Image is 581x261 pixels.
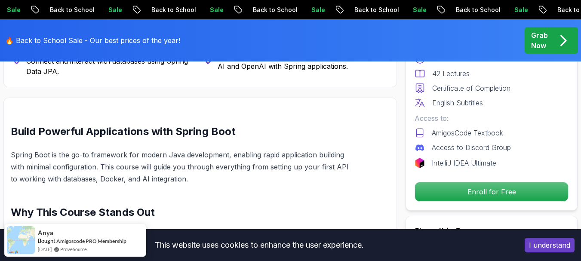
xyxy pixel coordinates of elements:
[243,6,301,14] p: Back to School
[60,246,87,253] a: ProveSource
[415,225,569,237] h2: Share this Course
[432,68,470,79] p: 42 Lectures
[7,226,35,254] img: provesource social proof notification image
[11,206,352,219] h2: Why This Course Stands Out
[200,6,227,14] p: Sale
[525,238,575,252] button: Accept cookies
[432,98,483,108] p: English Subtitles
[344,6,403,14] p: Back to School
[5,35,180,46] p: 🔥 Back to School Sale - Our best prices of the year!
[432,142,511,153] p: Access to Discord Group
[432,83,510,93] p: Certificate of Completion
[38,246,52,253] span: [DATE]
[141,6,200,14] p: Back to School
[415,158,425,168] img: jetbrains logo
[432,158,496,168] p: IntelliJ IDEA Ultimate
[415,113,569,123] p: Access to:
[98,6,126,14] p: Sale
[415,182,568,201] p: Enroll for Free
[432,128,503,138] p: AmigosCode Textbook
[446,6,504,14] p: Back to School
[11,125,352,138] h2: Build Powerful Applications with Spring Boot
[6,236,512,255] div: This website uses cookies to enhance the user experience.
[40,6,98,14] p: Back to School
[504,6,532,14] p: Sale
[531,30,548,51] p: Grab Now
[403,6,430,14] p: Sale
[301,6,329,14] p: Sale
[38,237,55,244] span: Bought
[38,229,53,236] span: Anya
[11,149,352,185] p: Spring Boot is the go-to framework for modern Java development, enabling rapid application buildi...
[56,238,126,244] a: Amigoscode PRO Membership
[415,182,569,202] button: Enroll for Free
